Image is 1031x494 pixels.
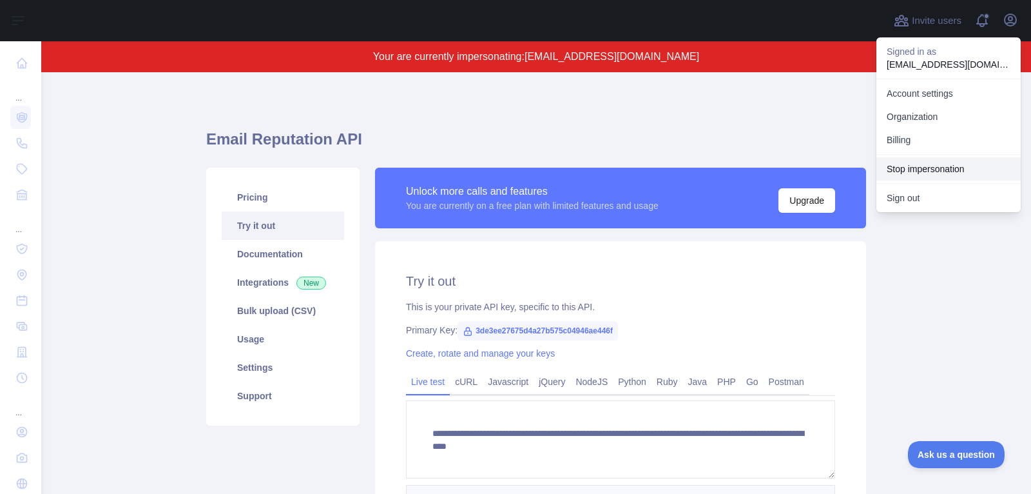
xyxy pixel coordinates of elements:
[406,348,555,359] a: Create, rotate and manage your keys
[712,371,741,392] a: PHP
[222,382,344,410] a: Support
[222,353,344,382] a: Settings
[876,105,1021,128] a: Organization
[778,188,835,213] button: Upgrade
[406,272,835,290] h2: Try it out
[683,371,713,392] a: Java
[876,82,1021,105] a: Account settings
[912,14,961,28] span: Invite users
[373,51,525,62] span: Your are currently impersonating:
[206,129,866,160] h1: Email Reputation API
[10,77,31,103] div: ...
[10,209,31,235] div: ...
[876,128,1021,152] button: Billing
[406,184,659,199] div: Unlock more calls and features
[222,268,344,297] a: Integrations New
[10,392,31,418] div: ...
[741,371,764,392] a: Go
[222,325,344,353] a: Usage
[570,371,613,392] a: NodeJS
[222,297,344,325] a: Bulk upload (CSV)
[876,157,1021,181] button: Stop impersonation
[222,240,344,268] a: Documentation
[222,183,344,212] a: Pricing
[887,58,1010,71] p: [EMAIL_ADDRESS][DOMAIN_NAME]
[613,371,651,392] a: Python
[406,301,835,313] div: This is your private API key, specific to this API.
[908,441,1005,468] iframe: Toggle Customer Support
[406,199,659,212] div: You are currently on a free plan with limited features and usage
[450,371,483,392] a: cURL
[876,186,1021,210] button: Sign out
[534,371,570,392] a: jQuery
[764,371,809,392] a: Postman
[296,277,326,290] span: New
[222,212,344,240] a: Try it out
[891,10,964,31] button: Invite users
[525,51,699,62] span: [EMAIL_ADDRESS][DOMAIN_NAME]
[887,45,1010,58] p: Signed in as
[651,371,683,392] a: Ruby
[483,371,534,392] a: Javascript
[458,321,618,341] span: 3de3ee27675d4a27b575c04946ae446f
[406,371,450,392] a: Live test
[406,324,835,337] div: Primary Key:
